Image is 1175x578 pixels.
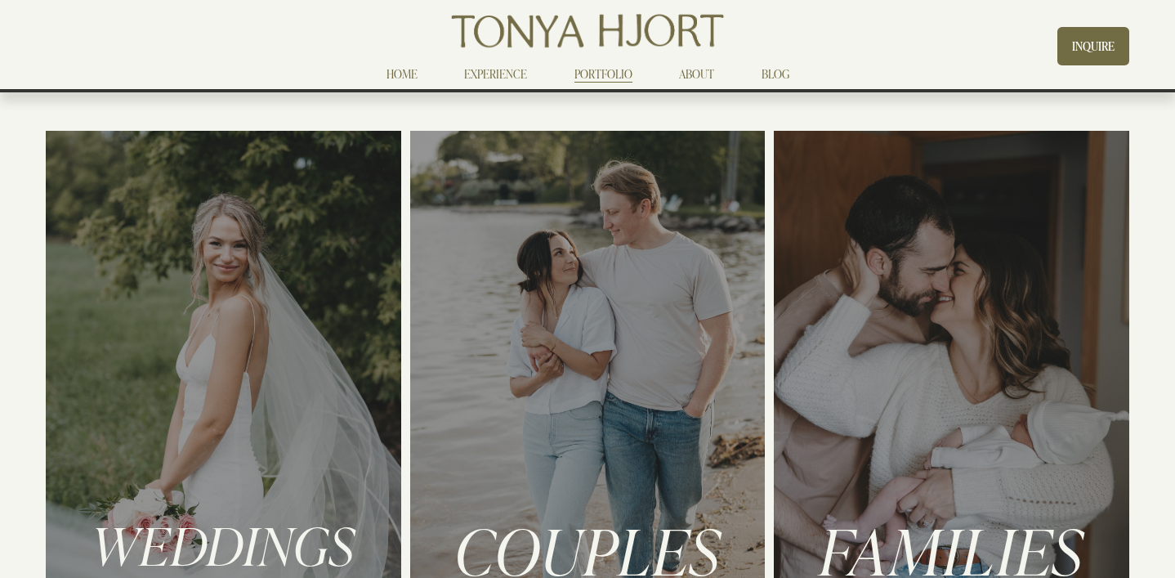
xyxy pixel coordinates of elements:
a: ABOUT [679,65,714,84]
a: PORTFOLIO [574,65,632,84]
a: EXPERIENCE [464,65,527,84]
a: INQUIRE [1057,27,1129,65]
a: HOME [386,65,418,84]
img: Tonya Hjort [448,8,726,54]
a: BLOG [762,65,789,84]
